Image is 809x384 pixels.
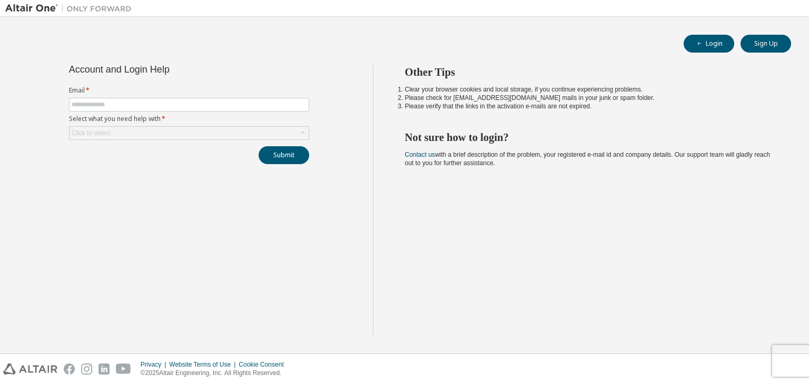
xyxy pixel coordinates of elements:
span: with a brief description of the problem, your registered e-mail id and company details. Our suppo... [405,151,771,167]
li: Please verify that the links in the activation e-mails are not expired. [405,102,773,110]
li: Please check for [EMAIL_ADDRESS][DOMAIN_NAME] mails in your junk or spam folder. [405,94,773,102]
label: Select what you need help with [69,115,309,123]
button: Login [684,35,734,53]
img: linkedin.svg [98,363,110,375]
img: altair_logo.svg [3,363,57,375]
h2: Not sure how to login? [405,130,773,144]
button: Sign Up [741,35,791,53]
div: Privacy [141,360,169,369]
div: Click to select [72,129,111,137]
img: instagram.svg [81,363,92,375]
div: Cookie Consent [239,360,290,369]
button: Submit [259,146,309,164]
div: Website Terms of Use [169,360,239,369]
label: Email [69,86,309,95]
img: youtube.svg [116,363,131,375]
div: Click to select [70,127,309,139]
p: © 2025 Altair Engineering, Inc. All Rights Reserved. [141,369,290,378]
img: facebook.svg [64,363,75,375]
a: Contact us [405,151,435,158]
img: Altair One [5,3,137,14]
h2: Other Tips [405,65,773,79]
div: Account and Login Help [69,65,261,74]
li: Clear your browser cookies and local storage, if you continue experiencing problems. [405,85,773,94]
